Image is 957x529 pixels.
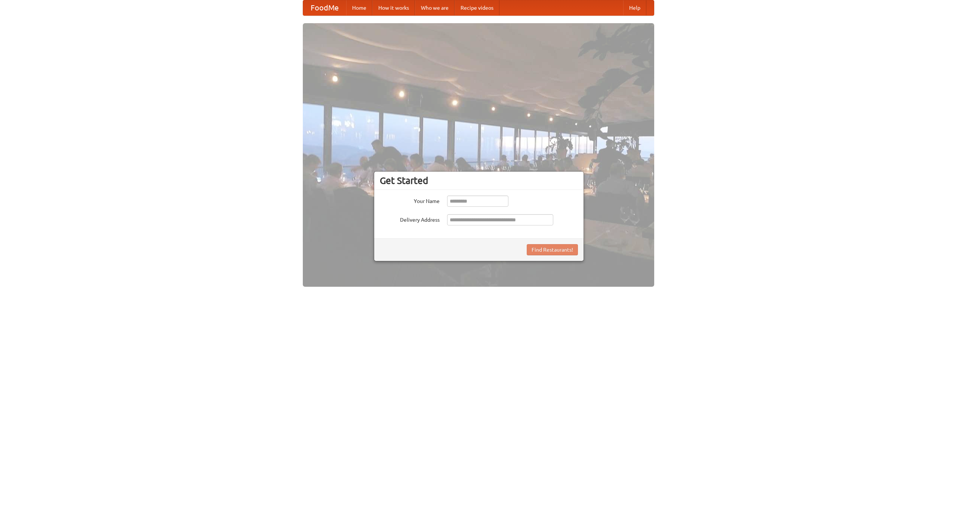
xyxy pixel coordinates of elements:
a: How it works [372,0,415,15]
a: Who we are [415,0,455,15]
a: Recipe videos [455,0,499,15]
button: Find Restaurants! [527,244,578,255]
h3: Get Started [380,175,578,186]
label: Your Name [380,196,440,205]
label: Delivery Address [380,214,440,224]
a: Home [346,0,372,15]
a: FoodMe [303,0,346,15]
a: Help [623,0,646,15]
